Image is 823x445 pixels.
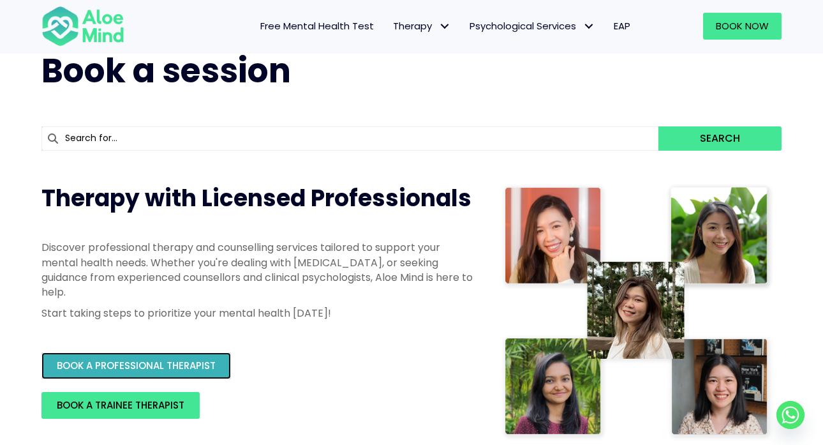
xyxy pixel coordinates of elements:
[435,17,454,36] span: Therapy: submenu
[703,13,782,40] a: Book Now
[41,182,471,215] span: Therapy with Licensed Professionals
[41,352,231,379] a: BOOK A PROFESSIONAL THERAPIST
[604,13,640,40] a: EAP
[41,5,124,47] img: Aloe mind Logo
[251,13,383,40] a: Free Mental Health Test
[460,13,604,40] a: Psychological ServicesPsychological Services: submenu
[658,126,782,151] button: Search
[57,359,216,372] span: BOOK A PROFESSIONAL THERAPIST
[470,19,595,33] span: Psychological Services
[41,47,291,94] span: Book a session
[501,183,774,442] img: Therapist collage
[57,398,184,412] span: BOOK A TRAINEE THERAPIST
[41,240,475,299] p: Discover professional therapy and counselling services tailored to support your mental health nee...
[41,306,475,321] p: Start taking steps to prioritize your mental health [DATE]!
[141,13,640,40] nav: Menu
[579,17,598,36] span: Psychological Services: submenu
[716,19,769,33] span: Book Now
[383,13,460,40] a: TherapyTherapy: submenu
[41,392,200,419] a: BOOK A TRAINEE THERAPIST
[260,19,374,33] span: Free Mental Health Test
[614,19,630,33] span: EAP
[393,19,450,33] span: Therapy
[41,126,658,151] input: Search for...
[776,401,804,429] a: Whatsapp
